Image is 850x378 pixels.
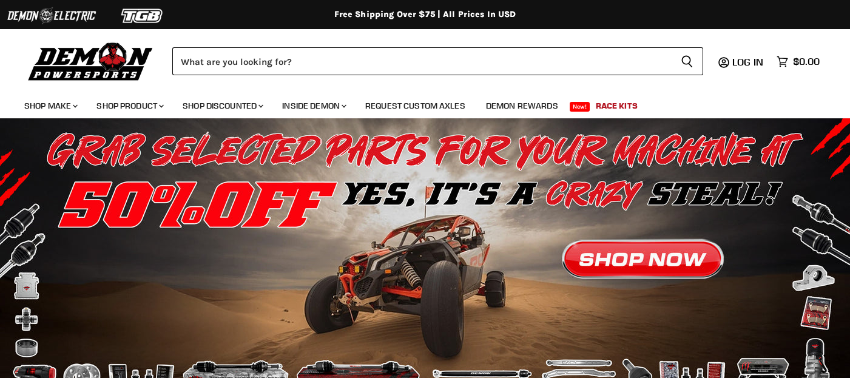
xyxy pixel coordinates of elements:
[356,93,474,118] a: Request Custom Axles
[587,93,647,118] a: Race Kits
[771,53,826,70] a: $0.00
[172,47,703,75] form: Product
[172,47,671,75] input: Search
[732,56,763,68] span: Log in
[273,93,354,118] a: Inside Demon
[87,93,171,118] a: Shop Product
[15,89,817,118] ul: Main menu
[97,4,188,27] img: TGB Logo 2
[477,93,567,118] a: Demon Rewards
[570,102,590,112] span: New!
[174,93,271,118] a: Shop Discounted
[24,39,157,83] img: Demon Powersports
[15,93,85,118] a: Shop Make
[793,56,820,67] span: $0.00
[6,4,97,27] img: Demon Electric Logo 2
[727,56,771,67] a: Log in
[671,47,703,75] button: Search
